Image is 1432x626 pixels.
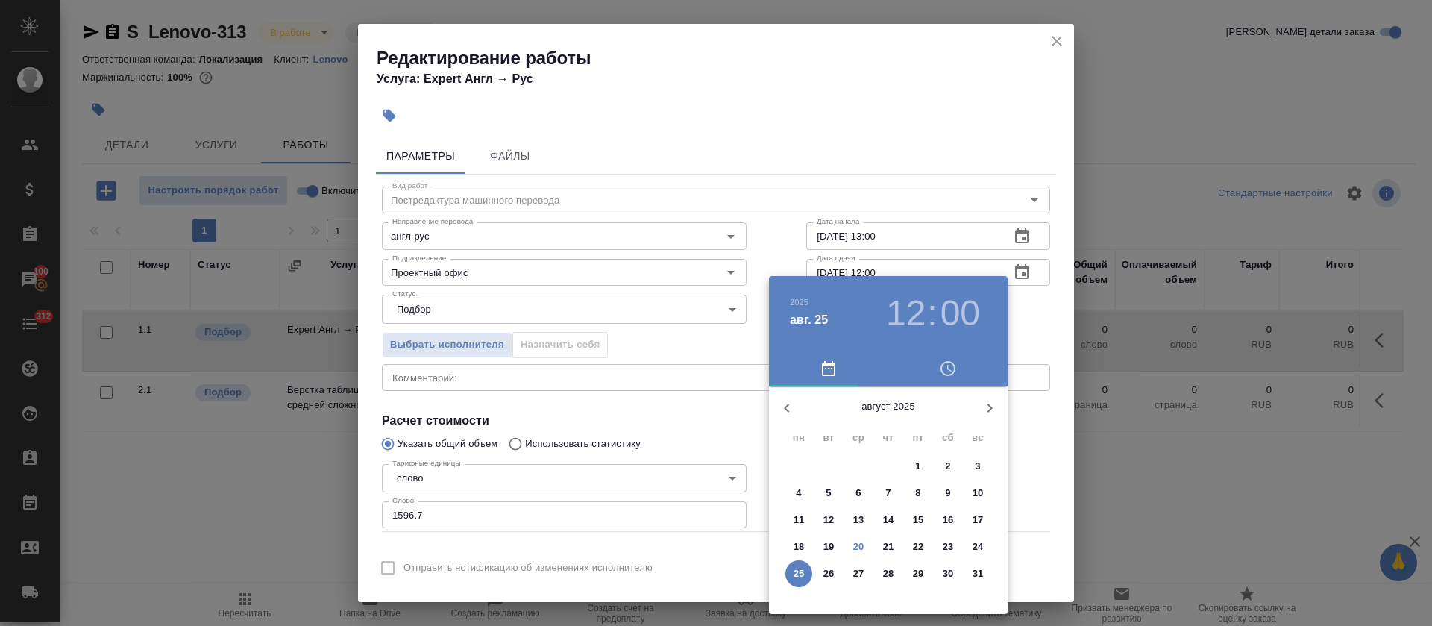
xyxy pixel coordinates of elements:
[915,486,920,501] p: 8
[945,459,950,474] p: 2
[905,560,932,587] button: 29
[845,560,872,587] button: 27
[886,292,926,334] button: 12
[875,560,902,587] button: 28
[913,513,924,528] p: 15
[853,566,864,581] p: 27
[790,298,808,307] button: 2025
[875,533,902,560] button: 21
[883,539,894,554] p: 21
[973,566,984,581] p: 31
[823,513,835,528] p: 12
[794,566,805,581] p: 25
[875,480,902,507] button: 7
[905,533,932,560] button: 22
[935,480,961,507] button: 9
[973,486,984,501] p: 10
[975,459,980,474] p: 3
[815,507,842,533] button: 12
[940,292,980,334] button: 00
[905,507,932,533] button: 15
[973,513,984,528] p: 17
[943,539,954,554] p: 23
[905,480,932,507] button: 8
[785,431,812,445] span: пн
[826,486,831,501] p: 5
[785,533,812,560] button: 18
[964,453,991,480] button: 3
[785,480,812,507] button: 4
[855,486,861,501] p: 6
[823,539,835,554] p: 19
[964,560,991,587] button: 31
[815,431,842,445] span: вт
[853,539,864,554] p: 20
[815,560,842,587] button: 26
[935,533,961,560] button: 23
[935,431,961,445] span: сб
[883,566,894,581] p: 28
[915,459,920,474] p: 1
[845,533,872,560] button: 20
[815,480,842,507] button: 5
[905,431,932,445] span: пт
[973,539,984,554] p: 24
[943,513,954,528] p: 16
[815,533,842,560] button: 19
[845,480,872,507] button: 6
[905,453,932,480] button: 1
[935,453,961,480] button: 2
[875,431,902,445] span: чт
[885,486,891,501] p: 7
[927,292,937,334] h3: :
[845,507,872,533] button: 13
[785,560,812,587] button: 25
[875,507,902,533] button: 14
[913,539,924,554] p: 22
[913,566,924,581] p: 29
[935,560,961,587] button: 30
[964,431,991,445] span: вс
[964,533,991,560] button: 24
[794,513,805,528] p: 11
[945,486,950,501] p: 9
[805,399,972,414] p: август 2025
[964,480,991,507] button: 10
[853,513,864,528] p: 13
[845,431,872,445] span: ср
[943,566,954,581] p: 30
[935,507,961,533] button: 16
[785,507,812,533] button: 11
[883,513,894,528] p: 14
[790,311,828,329] button: авг. 25
[964,507,991,533] button: 17
[794,539,805,554] p: 18
[796,486,801,501] p: 4
[823,566,835,581] p: 26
